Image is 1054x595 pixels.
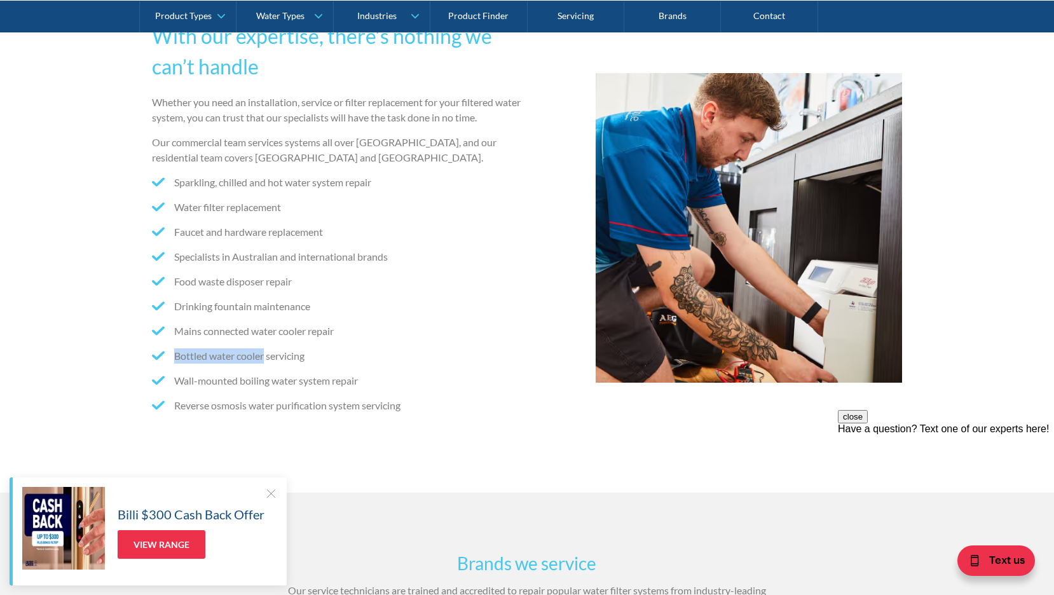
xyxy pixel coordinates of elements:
[279,550,775,577] h3: Brands we service
[152,348,522,364] li: Bottled water cooler servicing
[152,200,522,215] li: Water filter replacement
[152,95,522,125] p: Whether you need an installation, service or filter replacement for your filtered water system, y...
[152,175,522,190] li: Sparkling, chilled and hot water system repair
[152,224,522,240] li: Faucet and hardware replacement
[152,249,522,264] li: Specialists in Australian and international brands
[927,531,1054,595] iframe: podium webchat widget bubble
[155,10,212,21] div: Product Types
[152,135,522,165] p: Our commercial team services systems all over [GEOGRAPHIC_DATA], and our residential team covers ...
[256,10,305,21] div: Water Types
[118,530,205,559] a: View Range
[152,324,522,339] li: Mains connected water cooler repair
[152,373,522,388] li: Wall-mounted boiling water system repair
[118,505,264,524] h5: Billi $300 Cash Back Offer
[152,398,522,413] li: Reverse osmosis water purification system servicing
[152,21,522,82] h2: With our expertise, there’s nothing we can’t handle
[152,274,522,289] li: Food waste disposer repair
[22,487,105,570] img: Billi $300 Cash Back Offer
[357,10,397,21] div: Industries
[152,299,522,314] li: Drinking fountain maintenance
[838,410,1054,547] iframe: podium webchat widget prompt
